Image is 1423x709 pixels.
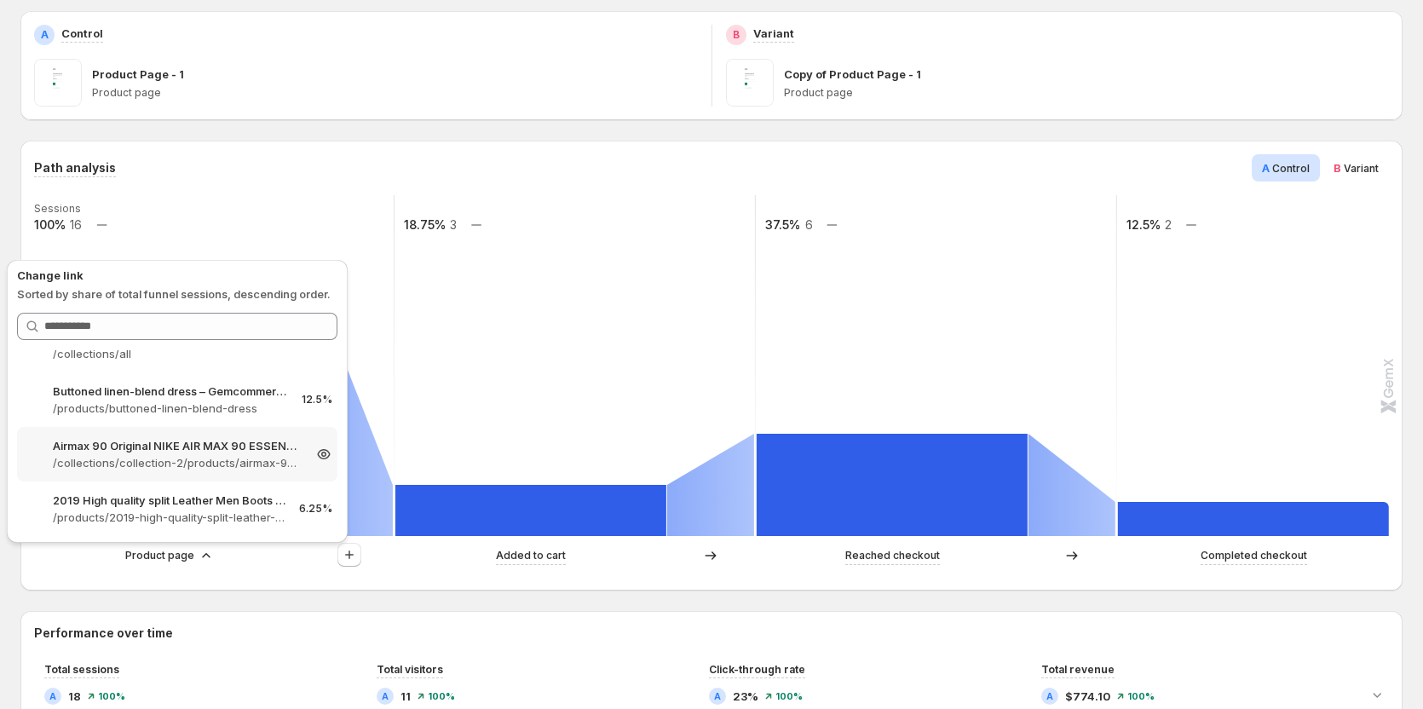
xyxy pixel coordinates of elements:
[1118,502,1389,536] path: Completed checkout: 2
[34,217,66,232] text: 100%
[1272,162,1310,175] span: Control
[775,691,803,701] span: 100%
[395,485,666,536] path: Added to cart: 3
[714,691,721,701] h2: A
[17,285,337,303] p: Sorted by share of total funnel sessions, descending order.
[1201,547,1307,564] p: Completed checkout
[1344,162,1379,175] span: Variant
[92,86,698,100] p: Product page
[34,625,1389,642] h2: Performance over time
[44,663,119,676] span: Total sessions
[1126,217,1161,232] text: 12.5%
[34,59,82,107] img: Product Page - 1
[845,547,940,564] p: Reached checkout
[34,202,81,215] text: Sessions
[733,688,758,705] span: 23%
[805,217,813,232] text: 6
[53,383,288,400] p: Buttoned linen-blend dress – Gemcommerce-[PERSON_NAME]-dev
[1334,161,1341,175] span: B
[53,492,285,509] p: 2019 High quality split Leather Men Boots Dr Boots shoes High Top Motorcycle Autumn Winter shoes ...
[1065,688,1110,705] span: $774.10
[34,159,116,176] h3: Path analysis
[1165,217,1172,232] text: 2
[53,454,302,471] p: /collections/collection-2/products/airmax-90-original-nike-air-max-90-essential-mens-running-shoe...
[92,66,184,83] p: Product Page - 1
[753,25,794,42] p: Variant
[382,691,389,701] h2: A
[765,217,800,232] text: 37.5%
[496,547,566,564] p: Added to cart
[1365,683,1389,706] button: Expand chart
[302,393,332,406] p: 12.5%
[41,28,49,42] h2: A
[428,691,455,701] span: 100%
[68,688,81,705] span: 18
[53,345,288,362] p: /collections/all
[404,217,446,232] text: 18.75%
[125,547,194,564] p: Product page
[70,217,82,232] text: 16
[299,502,332,516] p: 6.25%
[1041,663,1115,676] span: Total revenue
[450,217,457,232] text: 3
[49,691,56,701] h2: A
[377,663,443,676] span: Total visitors
[709,663,805,676] span: Click-through rate
[1262,161,1270,175] span: A
[53,400,288,417] p: /products/buttoned-linen-blend-dress
[61,25,103,42] p: Control
[53,509,285,526] p: /products/2019-high-quality-split-leather-men-boots-dr-boots-shoes-high-top-motorcycle-autumn-win...
[784,66,921,83] p: Copy of Product Page - 1
[17,267,337,284] p: Change link
[784,86,1390,100] p: Product page
[98,691,125,701] span: 100%
[733,28,740,42] h2: B
[1046,691,1053,701] h2: A
[53,437,302,454] p: Airmax 90 Original NIKE AIR MAX 90 ESSENTIAL men's Running Shoes Sport – Gemcommerce-[PERSON_NAME...
[1127,691,1155,701] span: 100%
[400,688,411,705] span: 11
[726,59,774,107] img: Copy of Product Page - 1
